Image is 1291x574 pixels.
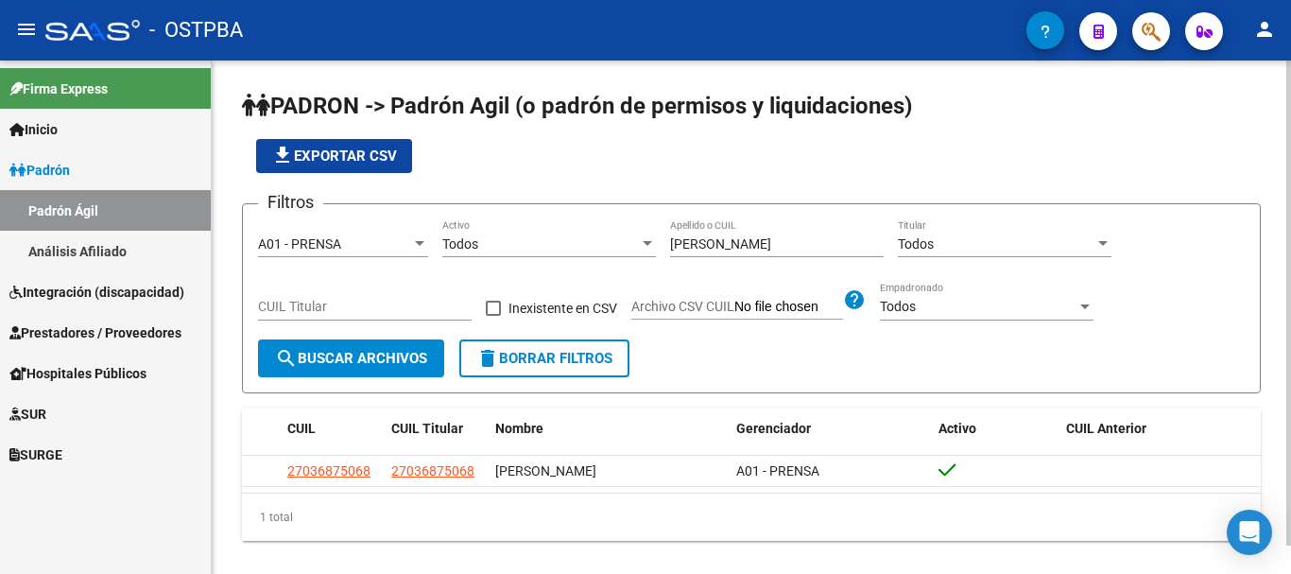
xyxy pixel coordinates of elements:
div: Open Intercom Messenger [1227,510,1272,555]
input: Archivo CSV CUIL [734,299,843,316]
mat-icon: menu [15,18,38,41]
span: Inexistente en CSV [508,297,617,320]
span: SURGE [9,444,62,465]
span: Gerenciador [736,421,811,436]
span: Activo [938,421,976,436]
span: CUIL Titular [391,421,463,436]
datatable-header-cell: CUIL Titular [384,409,488,449]
span: A01 - PRENSA [736,463,819,478]
div: 1 total [242,494,1261,541]
span: CUIL [287,421,316,436]
span: Integración (discapacidad) [9,282,184,303]
mat-icon: person [1253,18,1276,41]
button: Exportar CSV [256,139,412,173]
mat-icon: file_download [271,144,294,166]
span: Borrar Filtros [476,350,612,367]
mat-icon: delete [476,347,499,370]
h3: Filtros [258,189,323,216]
span: Inicio [9,119,58,140]
datatable-header-cell: CUIL Anterior [1059,409,1262,449]
button: Buscar Archivos [258,339,444,377]
span: CUIL Anterior [1066,421,1146,436]
span: Todos [880,299,916,314]
span: PADRON -> Padrón Agil (o padrón de permisos y liquidaciones) [242,93,912,119]
span: Prestadores / Proveedores [9,322,181,343]
span: Archivo CSV CUIL [631,299,734,314]
mat-icon: search [275,347,298,370]
datatable-header-cell: Gerenciador [729,409,932,449]
button: Borrar Filtros [459,339,629,377]
span: Firma Express [9,78,108,99]
span: [PERSON_NAME] [495,463,596,478]
span: Nombre [495,421,543,436]
span: 27036875068 [287,463,370,478]
span: Todos [442,236,478,252]
span: A01 - PRENSA [258,236,341,252]
span: Todos [898,236,934,252]
span: - OSTPBA [149,9,243,51]
mat-icon: help [843,288,866,311]
span: 27036875068 [391,463,474,478]
span: Hospitales Públicos [9,363,146,384]
datatable-header-cell: CUIL [280,409,384,449]
span: Buscar Archivos [275,350,427,367]
datatable-header-cell: Nombre [488,409,729,449]
span: Exportar CSV [271,148,397,165]
span: SUR [9,404,46,425]
datatable-header-cell: Activo [931,409,1059,449]
span: Padrón [9,160,70,181]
